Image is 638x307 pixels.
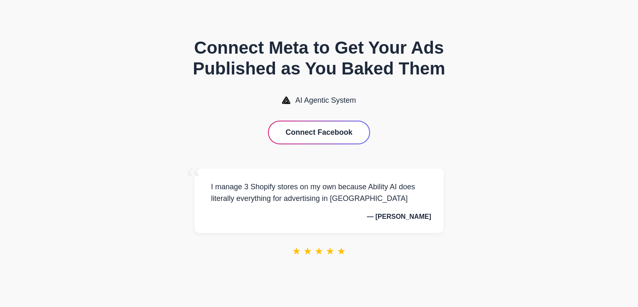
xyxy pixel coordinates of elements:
[282,97,290,104] img: AI Agentic System Logo
[186,160,201,198] span: “
[314,245,324,257] span: ★
[207,213,431,220] p: — [PERSON_NAME]
[269,121,369,144] button: Connect Facebook
[292,245,301,257] span: ★
[207,181,431,205] p: I manage 3 Shopify stores on my own because Ability AI does literally everything for advertising ...
[303,245,312,257] span: ★
[337,245,346,257] span: ★
[295,96,356,105] span: AI Agentic System
[326,245,335,257] span: ★
[161,37,477,79] h1: Connect Meta to Get Your Ads Published as You Baked Them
